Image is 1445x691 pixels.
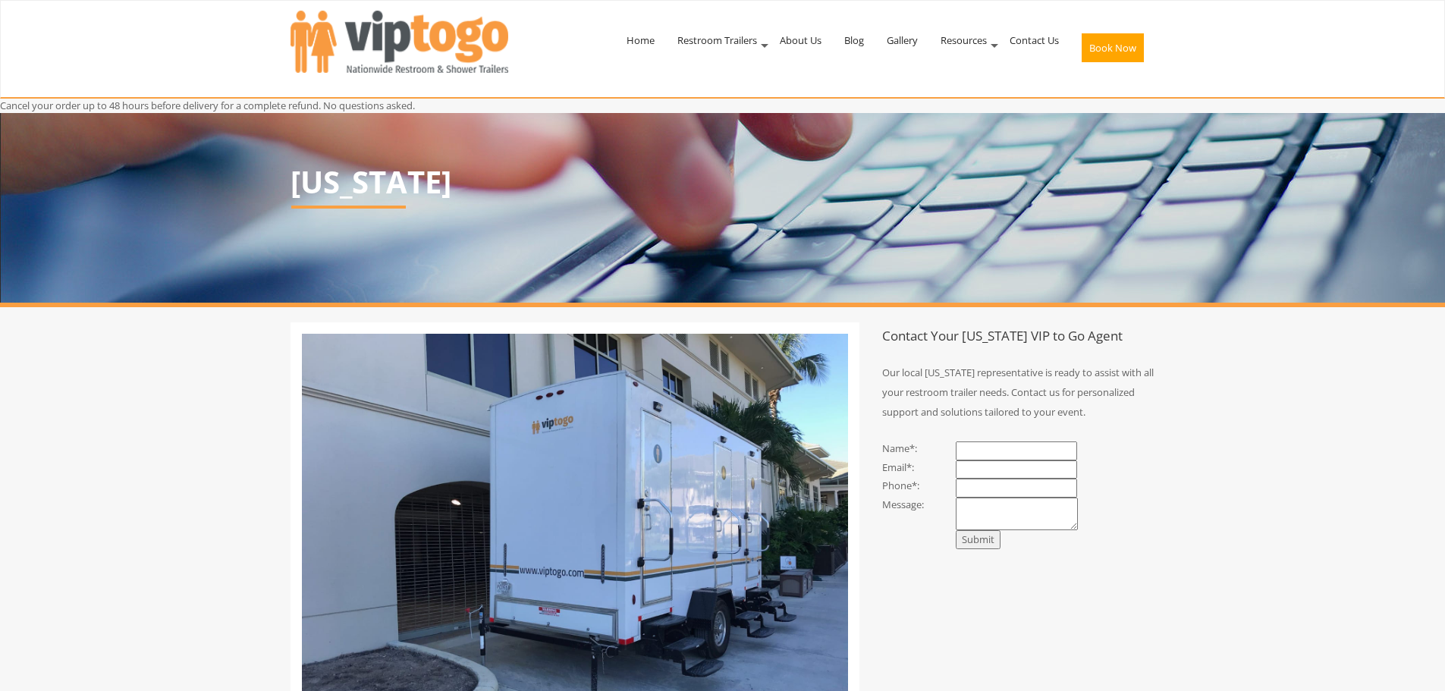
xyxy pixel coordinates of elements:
[1082,33,1144,62] button: Book Now
[882,363,1155,422] p: Our local [US_STATE] representative is ready to assist with all your restroom trailer needs. Cont...
[615,1,666,80] a: Home
[291,165,1155,199] p: [US_STATE]
[929,1,998,80] a: Resources
[666,1,768,80] a: Restroom Trailers
[871,441,945,456] div: Name*:
[998,1,1070,80] a: Contact Us
[768,1,833,80] a: About Us
[291,11,508,73] img: VIPTOGO
[871,460,945,475] div: Email*:
[875,1,929,80] a: Gallery
[833,1,875,80] a: Blog
[871,479,945,493] div: Phone*:
[871,498,945,512] div: Message:
[1070,1,1155,95] a: Book Now
[882,329,1155,344] h4: Contact Your [US_STATE] VIP to Go Agent
[956,530,1001,549] button: Submit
